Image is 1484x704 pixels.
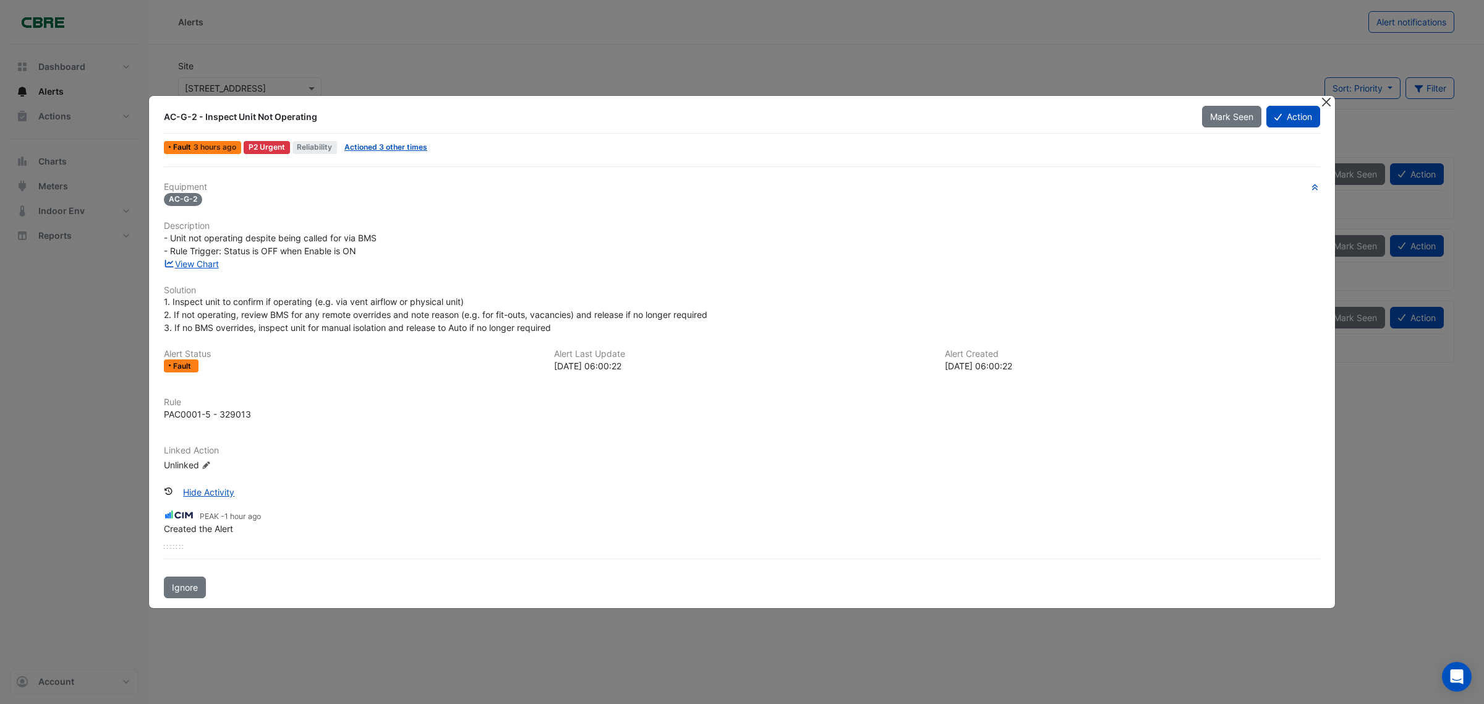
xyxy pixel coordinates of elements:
[164,577,206,598] button: Ignore
[164,397,1320,408] h6: Rule
[164,296,707,333] span: 1. Inspect unit to confirm if operating (e.g. via vent airflow or physical unit) 2. If not operat...
[344,142,427,152] a: Actioned 3 other times
[164,523,233,534] span: Created the Alert
[202,461,211,470] fa-icon: Edit Linked Action
[1442,662,1472,692] div: Open Intercom Messenger
[164,259,219,269] a: View Chart
[164,458,312,471] div: Unlinked
[292,141,338,154] span: Reliability
[1210,111,1253,122] span: Mark Seen
[945,349,1320,359] h6: Alert Created
[554,359,929,372] div: [DATE] 06:00:22
[164,221,1320,231] h6: Description
[945,359,1320,372] div: [DATE] 06:00:22
[164,182,1320,192] h6: Equipment
[164,285,1320,296] h6: Solution
[164,111,1187,123] div: AC-G-2 - Inspect Unit Not Operating
[164,193,202,206] span: AC-G-2
[164,408,251,421] div: PAC0001-5 - 329013
[1320,96,1333,109] button: Close
[194,142,236,152] span: Mon 29-Sep-2025 06:00 AEST
[173,363,194,370] span: Fault
[172,582,198,593] span: Ignore
[554,349,929,359] h6: Alert Last Update
[164,233,377,256] span: - Unit not operating despite being called for via BMS - Rule Trigger: Status is OFF when Enable i...
[173,144,194,151] span: Fault
[200,511,261,522] small: PEAK -
[164,445,1320,456] h6: Linked Action
[175,481,242,503] button: Hide Activity
[164,349,539,359] h6: Alert Status
[1202,106,1261,127] button: Mark Seen
[1266,106,1320,127] button: Action
[244,141,290,154] div: P2 Urgent
[164,509,195,522] img: CIM
[224,512,261,521] span: 2025-09-29 08:13:15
